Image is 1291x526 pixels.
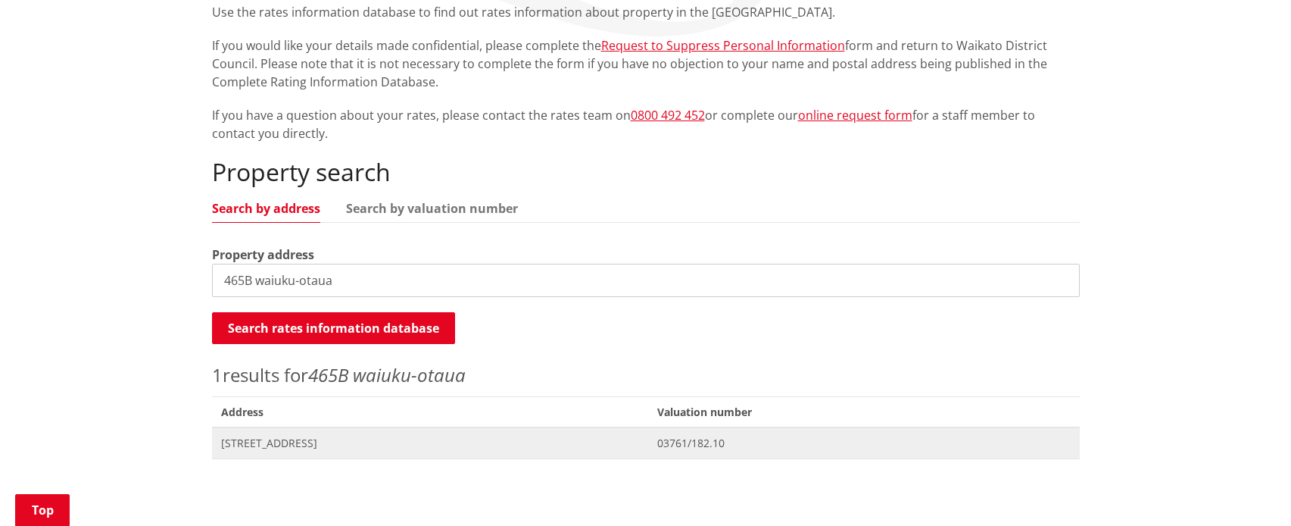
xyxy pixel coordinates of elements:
[212,264,1080,297] input: e.g. Duke Street NGARUAWAHIA
[212,362,223,387] span: 1
[212,396,649,427] span: Address
[648,396,1079,427] span: Valuation number
[212,427,1080,459] a: [STREET_ADDRESS] 03761/182.10
[212,312,455,344] button: Search rates information database
[657,436,1070,451] span: 03761/182.10
[212,36,1080,91] p: If you would like your details made confidential, please complete the form and return to Waikato ...
[308,362,466,387] em: 465B waiuku-otaua
[798,107,912,124] a: online request form
[631,107,705,124] a: 0800 492 452
[212,202,320,214] a: Search by address
[601,37,845,54] a: Request to Suppress Personal Information
[15,494,70,526] a: Top
[212,106,1080,142] p: If you have a question about your rates, please contact the rates team on or complete our for a s...
[212,158,1080,186] h2: Property search
[221,436,640,451] span: [STREET_ADDRESS]
[346,202,518,214] a: Search by valuation number
[212,246,314,264] label: Property address
[212,3,1080,21] p: Use the rates information database to find out rates information about property in the [GEOGRAPHI...
[212,362,1080,389] p: results for
[1221,462,1276,517] iframe: Messenger Launcher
